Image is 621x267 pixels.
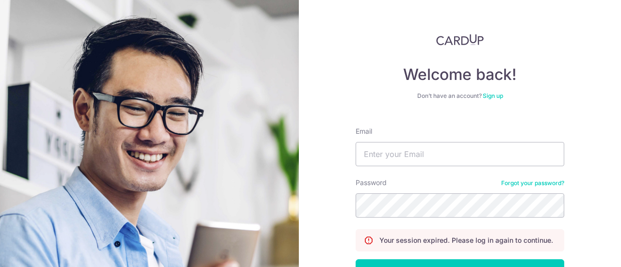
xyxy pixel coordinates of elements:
[436,34,484,46] img: CardUp Logo
[483,92,503,99] a: Sign up
[356,126,372,136] label: Email
[501,179,564,187] a: Forgot your password?
[356,142,564,166] input: Enter your Email
[379,236,553,245] p: Your session expired. Please log in again to continue.
[356,65,564,84] h4: Welcome back!
[356,92,564,100] div: Don’t have an account?
[356,178,387,188] label: Password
